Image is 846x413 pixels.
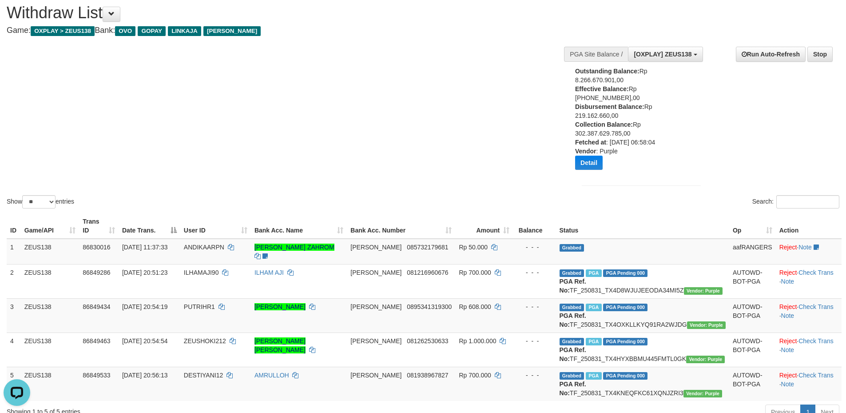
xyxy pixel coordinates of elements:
[603,338,647,345] span: PGA Pending
[729,264,776,298] td: AUTOWD-BOT-PGA
[798,269,834,276] a: Check Trans
[350,303,401,310] span: [PERSON_NAME]
[779,337,797,345] a: Reject
[556,298,729,333] td: TF_250831_TX4OXKLLKYQ91RA2WJDG
[83,372,110,379] span: 86849533
[779,269,797,276] a: Reject
[83,244,110,251] span: 86830016
[560,346,586,362] b: PGA Ref. No:
[7,298,21,333] td: 3
[31,26,95,36] span: OXPLAY > ZEUS138
[586,338,601,345] span: Marked by aafRornrotha
[21,298,79,333] td: ZEUS138
[459,269,491,276] span: Rp 700.000
[556,213,729,239] th: Status
[254,337,306,353] a: [PERSON_NAME] [PERSON_NAME]
[798,337,834,345] a: Check Trans
[168,26,201,36] span: LINKAJA
[83,303,110,310] span: 86849434
[122,337,167,345] span: [DATE] 20:54:54
[798,244,812,251] a: Note
[556,333,729,367] td: TF_250831_TX4HYXBBMU445FMTL0GK
[122,372,167,379] span: [DATE] 20:56:13
[586,304,601,311] span: Marked by aafRornrotha
[575,121,633,128] b: Collection Balance:
[729,367,776,401] td: AUTOWD-BOT-PGA
[21,333,79,367] td: ZEUS138
[7,26,555,35] h4: Game: Bank:
[79,213,119,239] th: Trans ID: activate to sort column ascending
[7,4,555,22] h1: Withdraw List
[516,302,552,311] div: - - -
[575,148,596,155] b: Vendor
[407,337,448,345] span: Copy 081262530633 to clipboard
[459,303,491,310] span: Rp 608.000
[634,51,691,58] span: [OXPLAY] ZEUS138
[779,303,797,310] a: Reject
[83,269,110,276] span: 86849286
[459,372,491,379] span: Rp 700.000
[729,298,776,333] td: AUTOWD-BOT-PGA
[254,372,289,379] a: AMRULLOH
[736,47,806,62] a: Run Auto-Refresh
[575,67,685,176] div: Rp 8.266.670.901,00 Rp [PHONE_NUMBER],00 Rp 219.162.660,00 Rp 302.387.629.785,00 : [DATE] 06:58:0...
[138,26,166,36] span: GOPAY
[807,47,833,62] a: Stop
[184,337,226,345] span: ZEUSHOKI212
[350,372,401,379] span: [PERSON_NAME]
[776,264,842,298] td: · ·
[21,239,79,265] td: ZEUS138
[83,337,110,345] span: 86849463
[776,239,842,265] td: ·
[729,333,776,367] td: AUTOWD-BOT-PGA
[350,337,401,345] span: [PERSON_NAME]
[575,68,639,75] b: Outstanding Balance:
[687,321,726,329] span: Vendor URL: https://trx4.1velocity.biz
[729,239,776,265] td: aafRANGERS
[7,333,21,367] td: 4
[575,156,603,170] button: Detail
[4,4,30,30] button: Open LiveChat chat widget
[781,312,794,319] a: Note
[184,303,215,310] span: PUTRIHR1
[603,269,647,277] span: PGA Pending
[560,278,586,294] b: PGA Ref. No:
[254,303,306,310] a: [PERSON_NAME]
[184,244,224,251] span: ANDIKAARPN
[459,337,496,345] span: Rp 1.000.000
[683,390,722,397] span: Vendor URL: https://trx4.1velocity.biz
[115,26,135,36] span: OVO
[350,244,401,251] span: [PERSON_NAME]
[560,372,584,380] span: Grabbed
[781,381,794,388] a: Note
[603,304,647,311] span: PGA Pending
[203,26,261,36] span: [PERSON_NAME]
[7,367,21,401] td: 5
[350,269,401,276] span: [PERSON_NAME]
[556,367,729,401] td: TF_250831_TX4KNEQFKC61XQNJZRI3
[603,372,647,380] span: PGA Pending
[560,304,584,311] span: Grabbed
[575,85,629,92] b: Effective Balance:
[254,269,284,276] a: ILHAM AJI
[776,213,842,239] th: Action
[459,244,488,251] span: Rp 50.000
[7,264,21,298] td: 2
[347,213,455,239] th: Bank Acc. Number: activate to sort column ascending
[684,287,723,295] span: Vendor URL: https://trx4.1velocity.biz
[516,243,552,252] div: - - -
[628,47,703,62] button: [OXPLAY] ZEUS138
[7,213,21,239] th: ID
[407,372,448,379] span: Copy 081938967827 to clipboard
[407,269,448,276] span: Copy 081216960676 to clipboard
[516,268,552,277] div: - - -
[776,298,842,333] td: · ·
[21,213,79,239] th: Game/API: activate to sort column ascending
[560,312,586,328] b: PGA Ref. No:
[752,195,839,209] label: Search:
[776,195,839,209] input: Search:
[560,269,584,277] span: Grabbed
[564,47,628,62] div: PGA Site Balance /
[586,269,601,277] span: Marked by aafRornrotha
[776,333,842,367] td: · ·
